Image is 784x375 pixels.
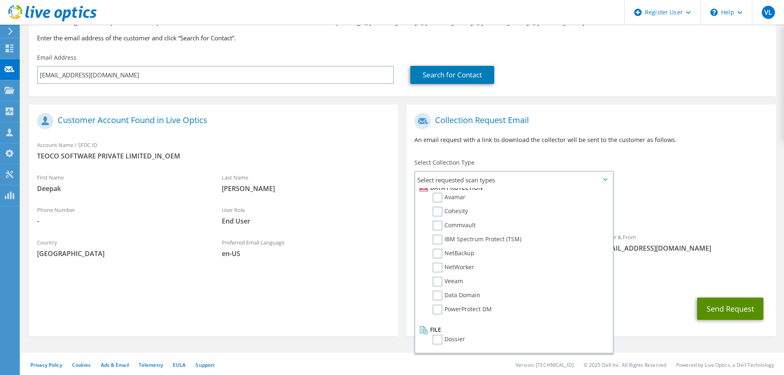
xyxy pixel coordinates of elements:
[710,9,718,16] svg: \n
[406,191,775,224] div: Requested Collections
[697,298,763,320] button: Send Request
[29,136,398,165] div: Account Name / SFDC ID
[37,151,390,161] span: TEOCO SOFTWARE PRIVATE LIMITED_IN_OEM
[414,135,767,144] p: An email request with a link to download the collector will be sent to the customer as follows.
[433,263,474,273] label: NetWorker
[222,184,390,193] span: [PERSON_NAME]
[433,193,465,203] label: Avamar
[37,54,77,62] label: Email Address
[101,361,129,368] a: Ads & Email
[195,361,215,368] a: Support
[214,201,398,230] div: User Role
[222,249,390,258] span: en-US
[433,277,463,286] label: Veeam
[37,113,386,129] h1: Customer Account Found in Live Optics
[433,221,476,231] label: Commvault
[37,217,205,226] span: -
[37,33,768,42] h3: Enter the email address of the customer and click “Search for Contact”.
[414,158,475,167] label: Select Collection Type
[72,361,91,368] a: Cookies
[29,201,214,230] div: Phone Number
[433,249,475,259] label: NetBackup
[433,291,480,300] label: Data Domain
[406,228,591,257] div: To
[139,361,163,368] a: Telemetry
[584,361,666,368] li: © 2025 Dell Inc. All Rights Reserved
[417,325,608,335] li: File
[29,169,214,197] div: First Name
[676,361,774,368] li: Powered by Live Optics, a Dell Technology
[214,234,398,262] div: Preferred Email Language
[762,6,775,19] span: VL
[433,305,492,314] label: PowerProtect DM
[37,249,205,258] span: [GEOGRAPHIC_DATA]
[599,244,768,253] span: [EMAIL_ADDRESS][DOMAIN_NAME]
[29,234,214,262] div: Country
[406,261,775,289] div: CC & Reply To
[433,207,468,217] label: Cohesity
[433,335,465,345] label: Dossier
[410,66,494,84] a: Search for Contact
[414,113,763,129] h1: Collection Request Email
[516,361,574,368] li: Version: [TECHNICAL_ID]
[30,361,62,368] a: Privacy Policy
[222,217,390,226] span: End User
[214,169,398,197] div: Last Name
[37,184,205,193] span: Deepak
[173,361,186,368] a: EULA
[433,235,521,245] label: IBM Spectrum Protect (TSM)
[591,228,776,257] div: Sender & From
[415,172,612,188] span: Select requested scan types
